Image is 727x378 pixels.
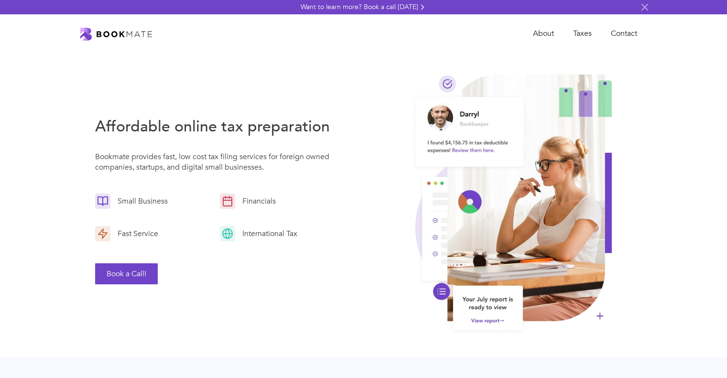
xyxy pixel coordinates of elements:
div: Financials [235,196,278,206]
a: About [523,24,564,43]
div: Small Business [110,196,170,206]
a: Want to learn more? Book a call [DATE] [301,2,427,12]
div: International Tax [235,228,300,239]
button: Book a Call! [95,263,158,284]
a: Contact [601,24,647,43]
div: Want to learn more? Book a call [DATE] [301,2,418,12]
a: home [80,27,152,41]
a: Taxes [564,24,601,43]
h3: Affordable online tax preparation [95,116,337,137]
div: Fast Service [110,228,161,239]
p: Bookmate provides fast, low cost tax filing services for foreign owned companies, startups, and d... [95,151,337,177]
